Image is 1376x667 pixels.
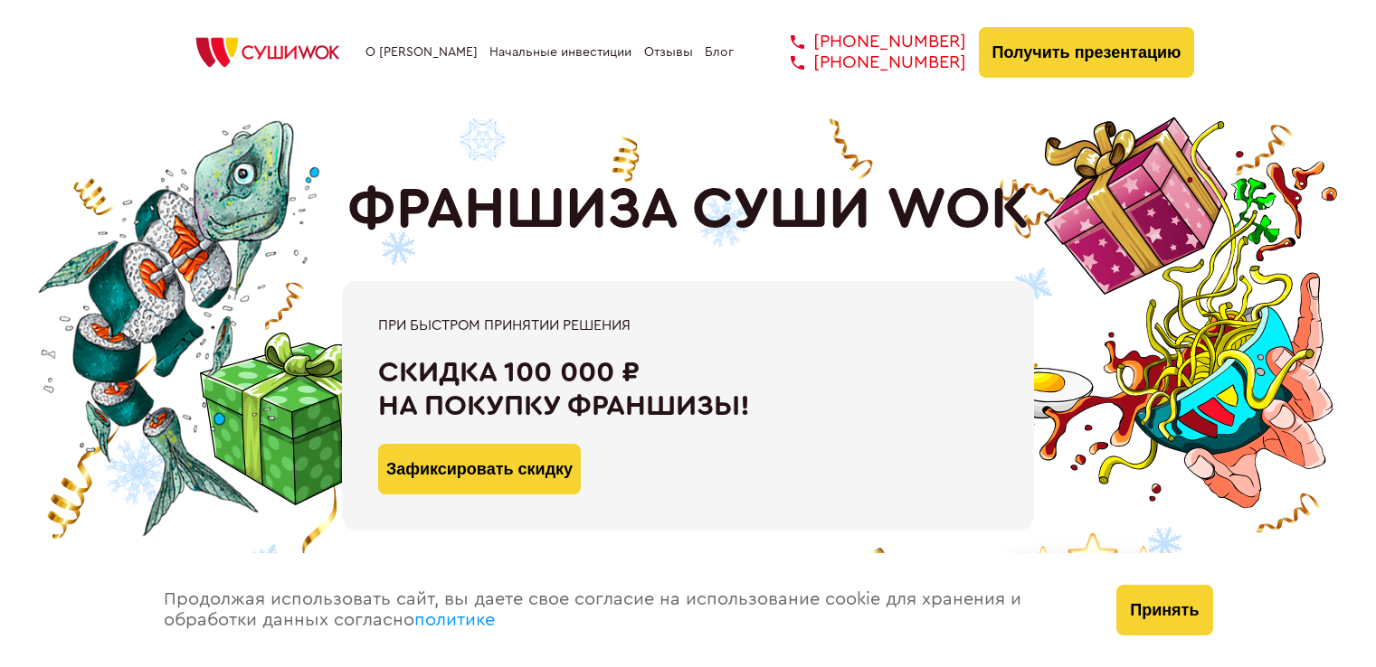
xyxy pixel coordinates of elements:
div: Скидка 100 000 ₽ на покупку франшизы! [378,356,998,423]
h1: ФРАНШИЗА СУШИ WOK [347,176,1030,243]
button: Получить презентацию [979,27,1195,78]
a: Блог [705,45,734,60]
a: [PHONE_NUMBER] [764,32,966,52]
a: [PHONE_NUMBER] [764,52,966,73]
button: Принять [1116,585,1212,635]
div: Продолжая использовать сайт, вы даете свое согласие на использование cookie для хранения и обрабо... [146,553,1099,667]
div: При быстром принятии решения [378,317,998,333]
a: Начальные инвестиции [489,45,631,60]
a: О [PERSON_NAME] [365,45,478,60]
a: Отзывы [644,45,693,60]
a: политике [414,611,495,629]
img: СУШИWOK [182,33,354,72]
button: Зафиксировать скидку [378,444,581,494]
